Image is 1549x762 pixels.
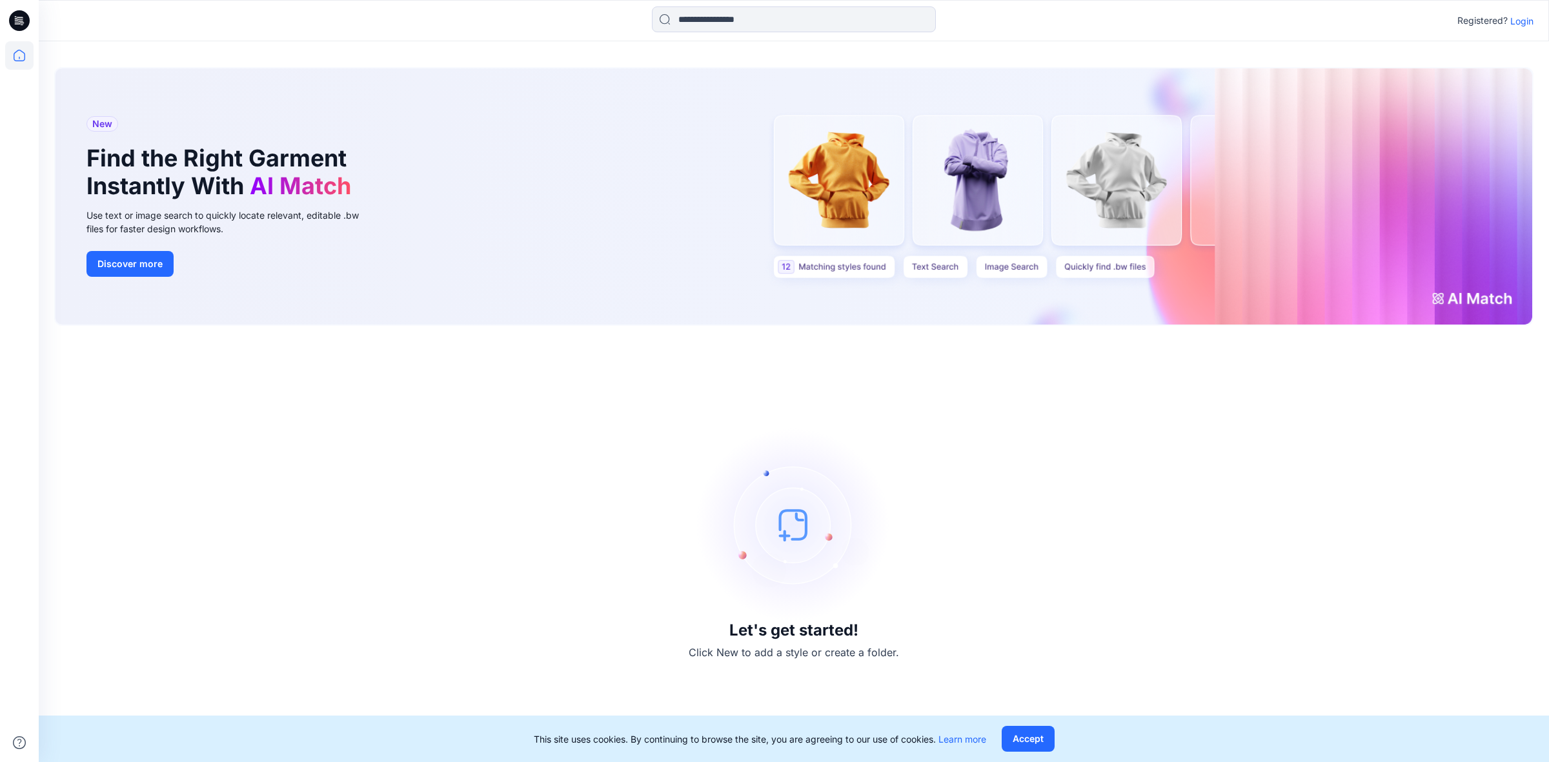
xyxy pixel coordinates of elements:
[250,172,351,200] span: AI Match
[1510,14,1534,28] p: Login
[86,208,377,236] div: Use text or image search to quickly locate relevant, editable .bw files for faster design workflows.
[938,734,986,745] a: Learn more
[729,621,858,639] h3: Let's get started!
[86,145,358,200] h1: Find the Right Garment Instantly With
[689,645,899,660] p: Click New to add a style or create a folder.
[697,428,891,621] img: empty-state-image.svg
[92,116,112,132] span: New
[86,251,174,277] button: Discover more
[1457,13,1508,28] p: Registered?
[534,732,986,746] p: This site uses cookies. By continuing to browse the site, you are agreeing to our use of cookies.
[1002,726,1055,752] button: Accept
